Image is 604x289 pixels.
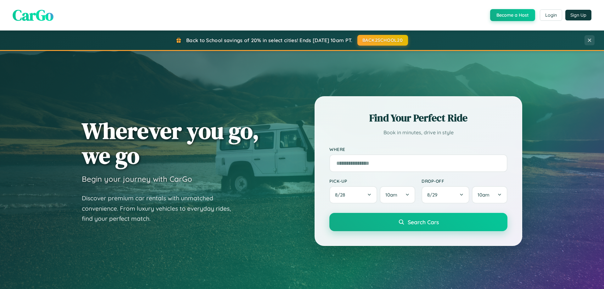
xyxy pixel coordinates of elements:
button: Login [540,9,562,21]
button: 10am [380,186,415,203]
p: Discover premium car rentals with unmatched convenience. From luxury vehicles to everyday rides, ... [82,193,239,224]
span: 10am [385,192,397,198]
span: 8 / 28 [335,192,348,198]
span: CarGo [13,5,53,25]
label: Pick-up [329,178,415,184]
h3: Begin your journey with CarGo [82,174,192,184]
button: 10am [472,186,507,203]
h2: Find Your Perfect Ride [329,111,507,125]
label: Drop-off [422,178,507,184]
span: 8 / 29 [427,192,440,198]
button: 8/29 [422,186,469,203]
span: Back to School savings of 20% in select cities! Ends [DATE] 10am PT. [186,37,352,43]
p: Book in minutes, drive in style [329,128,507,137]
button: 8/28 [329,186,377,203]
label: Where [329,147,507,152]
span: Search Cars [408,219,439,225]
button: BACK2SCHOOL20 [357,35,408,46]
button: Sign Up [565,10,591,20]
span: 10am [478,192,489,198]
button: Become a Host [490,9,535,21]
h1: Wherever you go, we go [82,118,259,168]
button: Search Cars [329,213,507,231]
